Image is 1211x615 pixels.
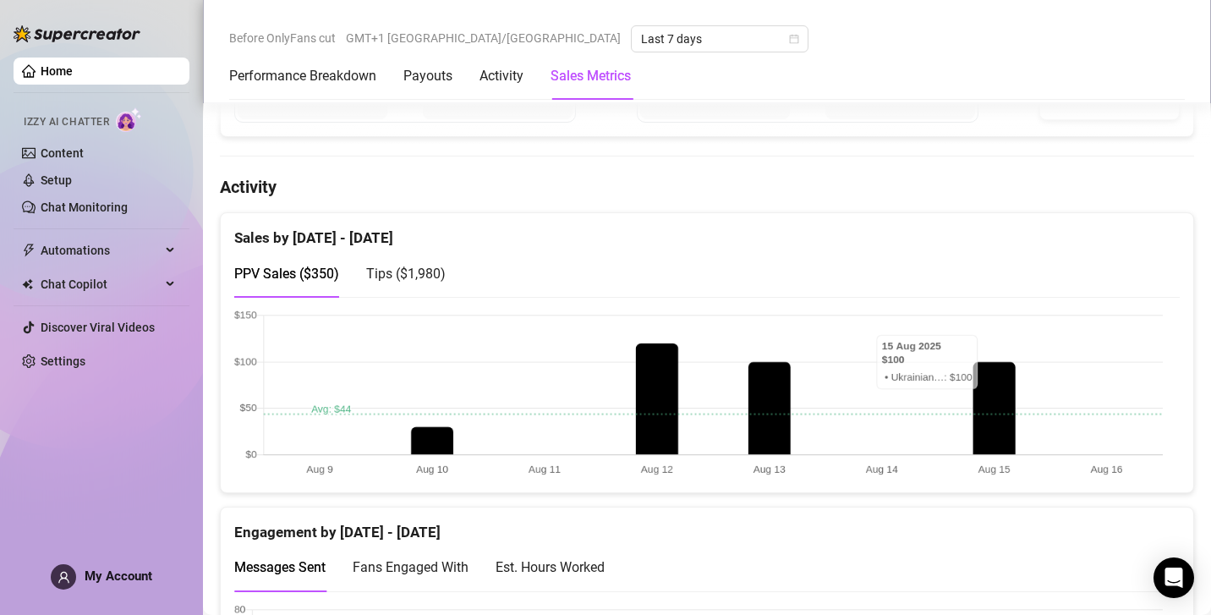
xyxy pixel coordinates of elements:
[41,173,72,187] a: Setup
[234,266,339,282] span: PPV Sales ( $350 )
[41,237,161,264] span: Automations
[496,557,605,578] div: Est. Hours Worked
[479,66,523,86] div: Activity
[24,114,109,130] span: Izzy AI Chatter
[22,244,36,257] span: thunderbolt
[41,200,128,214] a: Chat Monitoring
[41,271,161,298] span: Chat Copilot
[229,66,376,86] div: Performance Breakdown
[220,175,1194,199] h4: Activity
[353,559,469,575] span: Fans Engaged With
[41,354,85,368] a: Settings
[116,107,142,132] img: AI Chatter
[234,508,1180,544] div: Engagement by [DATE] - [DATE]
[234,559,326,575] span: Messages Sent
[346,25,621,51] span: GMT+1 [GEOGRAPHIC_DATA]/[GEOGRAPHIC_DATA]
[229,25,336,51] span: Before OnlyFans cut
[41,321,155,334] a: Discover Viral Videos
[641,26,798,52] span: Last 7 days
[41,146,84,160] a: Content
[22,278,33,290] img: Chat Copilot
[1153,557,1194,598] div: Open Intercom Messenger
[403,66,452,86] div: Payouts
[789,34,799,44] span: calendar
[234,213,1180,250] div: Sales by [DATE] - [DATE]
[41,64,73,78] a: Home
[366,266,446,282] span: Tips ( $1,980 )
[85,568,152,584] span: My Account
[58,571,70,584] span: user
[551,66,631,86] div: Sales Metrics
[14,25,140,42] img: logo-BBDzfeDw.svg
